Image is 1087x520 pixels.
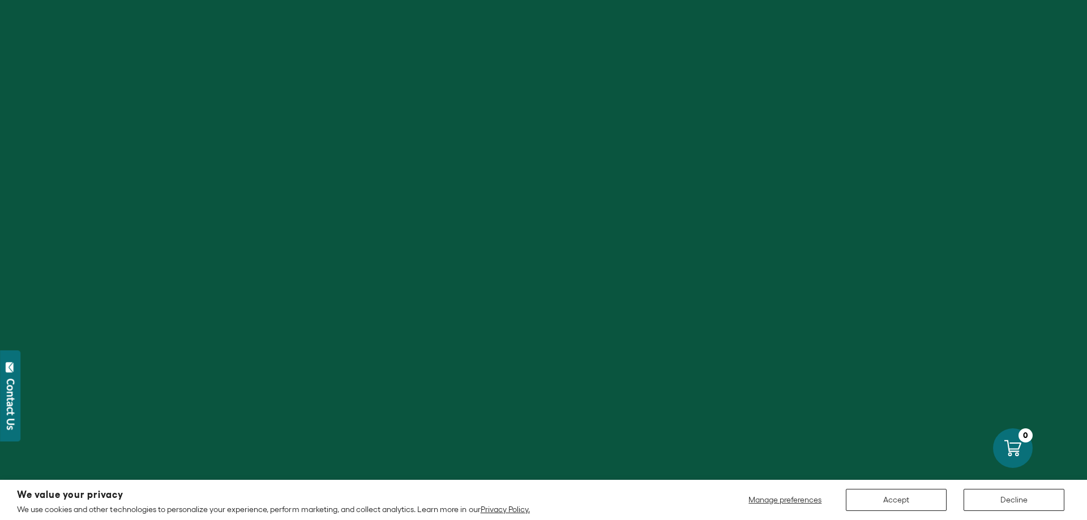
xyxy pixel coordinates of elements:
[742,489,829,511] button: Manage preferences
[846,489,947,511] button: Accept
[964,489,1064,511] button: Decline
[17,490,530,500] h2: We value your privacy
[1018,428,1033,442] div: 0
[748,495,821,504] span: Manage preferences
[17,504,530,514] p: We use cookies and other technologies to personalize your experience, perform marketing, and coll...
[5,379,16,430] div: Contact Us
[481,505,530,514] a: Privacy Policy.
